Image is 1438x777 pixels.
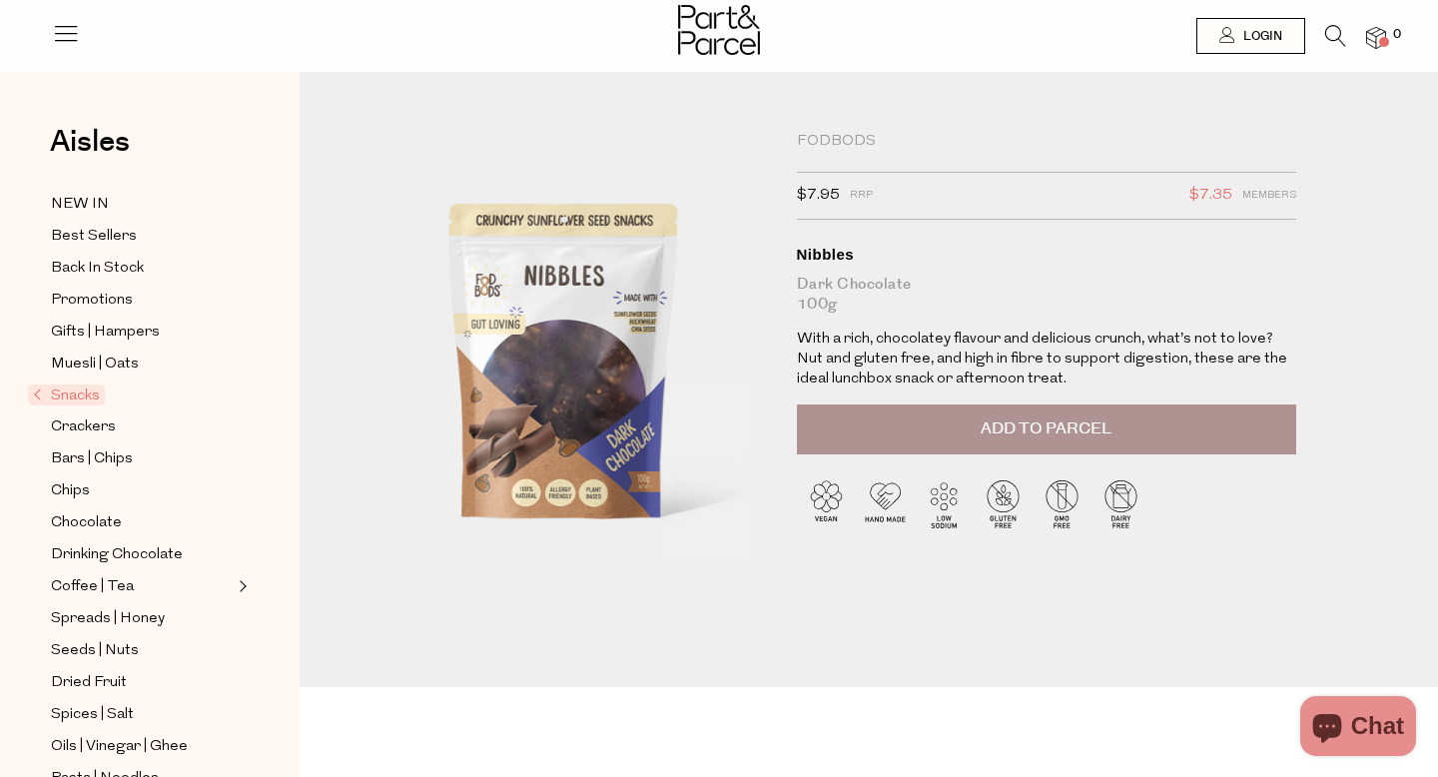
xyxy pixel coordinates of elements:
a: NEW IN [51,192,233,217]
span: Crackers [51,415,116,439]
img: Nibbles [359,132,767,612]
span: RRP [850,183,873,209]
a: Chips [51,478,233,503]
span: Add to Parcel [981,417,1111,440]
img: P_P-ICONS-Live_Bec_V11_Low_Sodium.svg [915,474,974,533]
div: Dark Chocolate 100g [797,275,1296,315]
span: NEW IN [51,193,109,217]
span: $7.95 [797,183,840,209]
a: Muesli | Oats [51,352,233,377]
span: Gifts | Hampers [51,321,160,345]
a: Promotions [51,288,233,313]
span: Seeds | Nuts [51,639,139,663]
a: Aisles [50,127,130,177]
a: 0 [1366,27,1386,48]
span: Oils | Vinegar | Ghee [51,735,188,759]
img: P_P-ICONS-Live_Bec_V11_Dairy_Free.svg [1091,474,1150,533]
img: P_P-ICONS-Live_Bec_V11_Gluten_Free.svg [974,474,1033,533]
img: P_P-ICONS-Live_Bec_V11_Handmade.svg [856,474,915,533]
button: Expand/Collapse Coffee | Tea [234,574,248,598]
inbox-online-store-chat: Shopify online store chat [1294,696,1422,761]
a: Spices | Salt [51,702,233,727]
img: P_P-ICONS-Live_Bec_V11_Vegan.svg [797,474,856,533]
a: Coffee | Tea [51,574,233,599]
p: With a rich, chocolatey flavour and delicious crunch, what’s not to love? Nut and gluten free, an... [797,330,1296,389]
a: Drinking Chocolate [51,542,233,567]
span: Muesli | Oats [51,353,139,377]
div: Fodbods [797,132,1296,152]
button: Add to Parcel [797,404,1296,454]
a: Login [1196,18,1305,54]
a: Gifts | Hampers [51,320,233,345]
a: Snacks [33,384,233,407]
a: Spreads | Honey [51,606,233,631]
a: Chocolate [51,510,233,535]
span: Aisles [50,120,130,164]
span: Login [1238,28,1282,45]
span: Chocolate [51,511,122,535]
a: Best Sellers [51,224,233,249]
span: Promotions [51,289,133,313]
span: Chips [51,479,90,503]
span: 0 [1388,26,1406,44]
span: Back In Stock [51,257,144,281]
a: Back In Stock [51,256,233,281]
span: Members [1242,183,1296,209]
a: Bars | Chips [51,446,233,471]
span: Dried Fruit [51,671,127,695]
span: Coffee | Tea [51,575,134,599]
img: P_P-ICONS-Live_Bec_V11_GMO_Free.svg [1033,474,1091,533]
span: Spreads | Honey [51,607,165,631]
span: $7.35 [1189,183,1232,209]
img: Part&Parcel [678,5,760,55]
span: Snacks [28,385,105,405]
span: Best Sellers [51,225,137,249]
a: Crackers [51,414,233,439]
a: Seeds | Nuts [51,638,233,663]
a: Dried Fruit [51,670,233,695]
span: Spices | Salt [51,703,134,727]
span: Bars | Chips [51,447,133,471]
div: Nibbles [797,245,1296,265]
span: Drinking Chocolate [51,543,183,567]
a: Oils | Vinegar | Ghee [51,734,233,759]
